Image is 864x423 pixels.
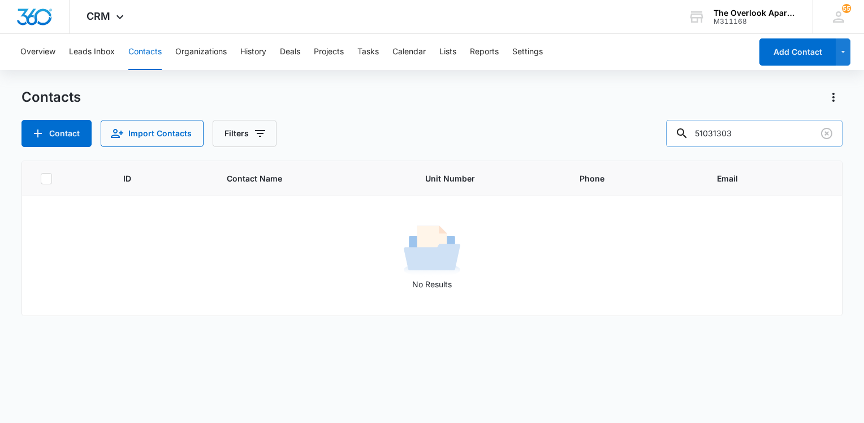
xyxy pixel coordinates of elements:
button: Contacts [128,34,162,70]
input: Search Contacts [666,120,843,147]
span: 55 [842,4,851,13]
button: Actions [824,88,843,106]
div: notifications count [842,4,851,13]
button: Add Contact [21,120,92,147]
button: Tasks [357,34,379,70]
button: Add Contact [759,38,836,66]
button: Filters [213,120,277,147]
h1: Contacts [21,89,81,106]
p: No Results [23,278,841,290]
span: Unit Number [425,172,552,184]
button: Organizations [175,34,227,70]
button: History [240,34,266,70]
div: account id [714,18,796,25]
button: Import Contacts [101,120,204,147]
span: Contact Name [227,172,382,184]
button: Lists [439,34,456,70]
button: Clear [818,124,836,143]
span: Email [717,172,807,184]
img: No Results [404,222,460,278]
button: Settings [512,34,543,70]
span: CRM [87,10,110,22]
button: Leads Inbox [69,34,115,70]
button: Overview [20,34,55,70]
button: Reports [470,34,499,70]
span: Phone [580,172,673,184]
button: Projects [314,34,344,70]
button: Deals [280,34,300,70]
span: ID [123,172,183,184]
button: Calendar [392,34,426,70]
div: account name [714,8,796,18]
